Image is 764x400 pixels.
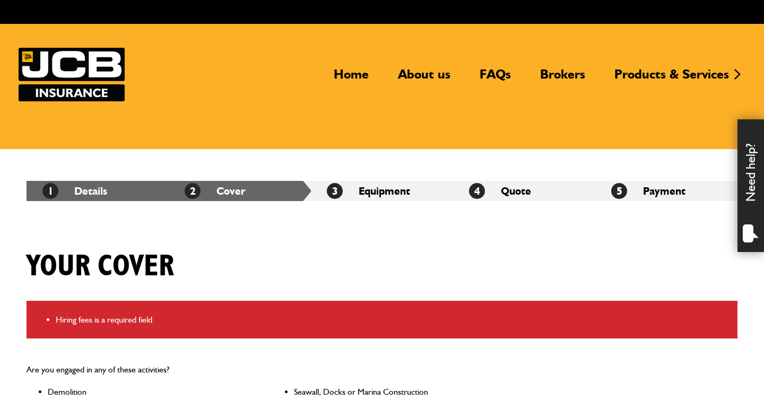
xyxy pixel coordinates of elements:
[294,385,495,399] li: Seawall, Docks or Marina Construction
[611,183,627,199] span: 5
[56,313,730,327] li: Hiring fees is a required field
[42,183,58,199] span: 1
[469,183,485,199] span: 4
[19,48,125,101] img: JCB Insurance Services logo
[19,48,125,101] a: JCB Insurance Services
[48,385,249,399] li: Demolition
[326,66,377,91] a: Home
[453,181,595,201] li: Quote
[42,185,107,197] a: 1Details
[27,249,174,284] h1: Your cover
[532,66,593,91] a: Brokers
[606,66,737,91] a: Products & Services
[327,183,343,199] span: 3
[185,183,201,199] span: 2
[390,66,458,91] a: About us
[311,181,453,201] li: Equipment
[737,119,764,252] div: Need help?
[472,66,519,91] a: FAQs
[27,363,495,377] p: Are you engaged in any of these activities?
[595,181,737,201] li: Payment
[169,181,311,201] li: Cover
